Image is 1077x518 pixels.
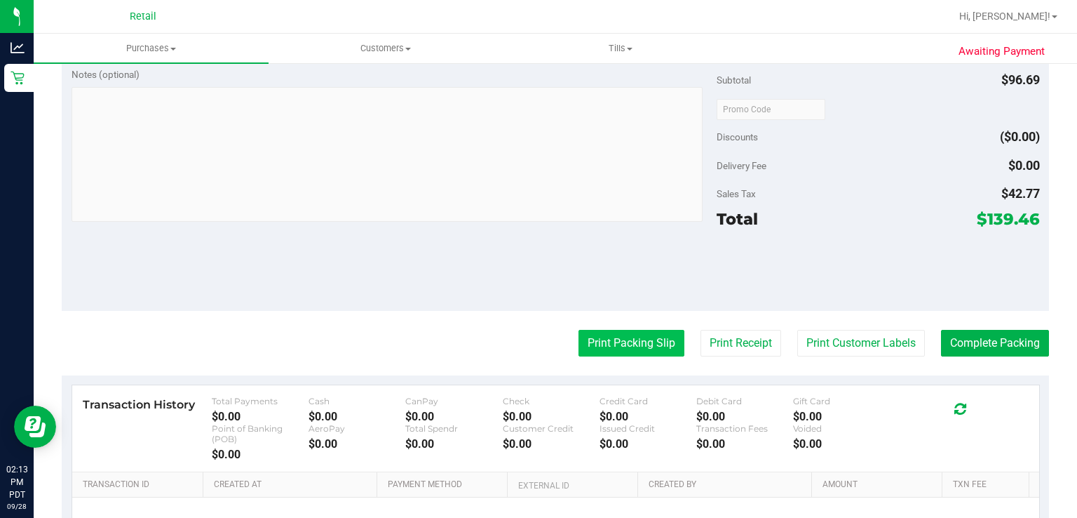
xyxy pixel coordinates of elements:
[717,188,756,199] span: Sales Tax
[600,437,696,451] div: $0.00
[696,410,793,423] div: $0.00
[1001,186,1040,201] span: $42.77
[793,396,890,406] div: Gift Card
[269,34,503,63] a: Customers
[405,410,502,423] div: $0.00
[600,396,696,406] div: Credit Card
[212,448,309,461] div: $0.00
[977,209,1040,229] span: $139.46
[717,124,758,150] span: Discounts
[11,41,25,55] inline-svg: Analytics
[793,437,890,451] div: $0.00
[793,410,890,423] div: $0.00
[309,410,405,423] div: $0.00
[953,479,1023,491] a: Txn Fee
[388,479,501,491] a: Payment Method
[822,479,936,491] a: Amount
[212,423,309,444] div: Point of Banking (POB)
[309,423,405,434] div: AeroPay
[212,410,309,423] div: $0.00
[959,11,1050,22] span: Hi, [PERSON_NAME]!
[959,44,1045,60] span: Awaiting Payment
[717,209,758,229] span: Total
[6,501,27,512] p: 09/28
[503,34,738,63] a: Tills
[793,423,890,434] div: Voided
[700,330,781,357] button: Print Receipt
[83,479,197,491] a: Transaction ID
[34,34,269,63] a: Purchases
[504,42,738,55] span: Tills
[309,396,405,406] div: Cash
[130,11,156,22] span: Retail
[696,396,793,406] div: Debit Card
[309,437,405,451] div: $0.00
[503,396,600,406] div: Check
[696,423,793,434] div: Transaction Fees
[503,410,600,423] div: $0.00
[214,479,371,491] a: Created At
[717,99,825,120] input: Promo Code
[34,42,269,55] span: Purchases
[578,330,684,357] button: Print Packing Slip
[14,406,56,448] iframe: Resource center
[503,437,600,451] div: $0.00
[503,423,600,434] div: Customer Credit
[507,472,637,498] th: External ID
[600,410,696,423] div: $0.00
[212,396,309,406] div: Total Payments
[649,479,806,491] a: Created By
[1008,158,1040,173] span: $0.00
[717,160,766,171] span: Delivery Fee
[1001,72,1040,87] span: $96.69
[405,396,502,406] div: CanPay
[405,437,502,451] div: $0.00
[72,69,140,80] span: Notes (optional)
[405,423,502,434] div: Total Spendr
[600,423,696,434] div: Issued Credit
[941,330,1049,357] button: Complete Packing
[797,330,925,357] button: Print Customer Labels
[1000,129,1040,144] span: ($0.00)
[717,74,751,86] span: Subtotal
[696,437,793,451] div: $0.00
[11,71,25,85] inline-svg: Retail
[6,463,27,501] p: 02:13 PM PDT
[269,42,503,55] span: Customers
